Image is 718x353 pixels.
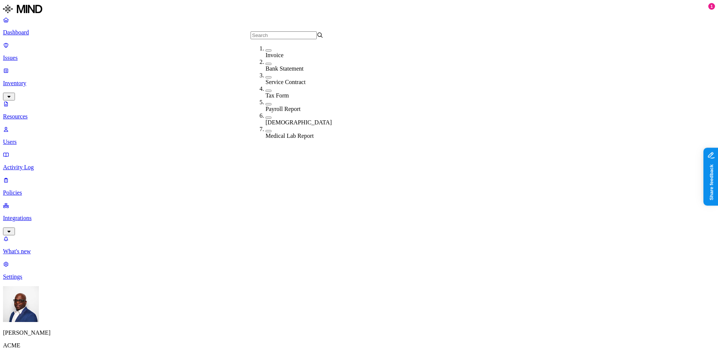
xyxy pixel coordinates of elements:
div: Bank Statement [266,65,338,72]
input: Search [251,31,317,39]
img: MIND [3,3,42,15]
p: Users [3,139,715,145]
a: Policies [3,177,715,196]
p: Integrations [3,215,715,222]
p: Activity Log [3,164,715,171]
p: Resources [3,113,715,120]
a: Inventory [3,67,715,99]
p: ACME [3,342,715,349]
img: Gregory Thomas [3,286,39,322]
a: Activity Log [3,151,715,171]
a: Issues [3,42,715,61]
div: Medical Lab Report [266,133,338,139]
a: Integrations [3,202,715,234]
a: Resources [3,100,715,120]
p: Dashboard [3,29,715,36]
a: Dashboard [3,16,715,36]
p: Settings [3,273,715,280]
a: Users [3,126,715,145]
a: MIND [3,3,715,16]
div: Payroll Report [266,106,338,112]
p: Inventory [3,80,715,87]
div: Service Contract [266,79,338,86]
a: What's new [3,235,715,255]
p: What's new [3,248,715,255]
div: 1 [708,3,715,10]
p: Issues [3,55,715,61]
a: Settings [3,261,715,280]
p: Policies [3,189,715,196]
div: [DEMOGRAPHIC_DATA] [266,119,338,126]
div: Invoice [266,52,338,59]
div: Tax Form [266,92,338,99]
